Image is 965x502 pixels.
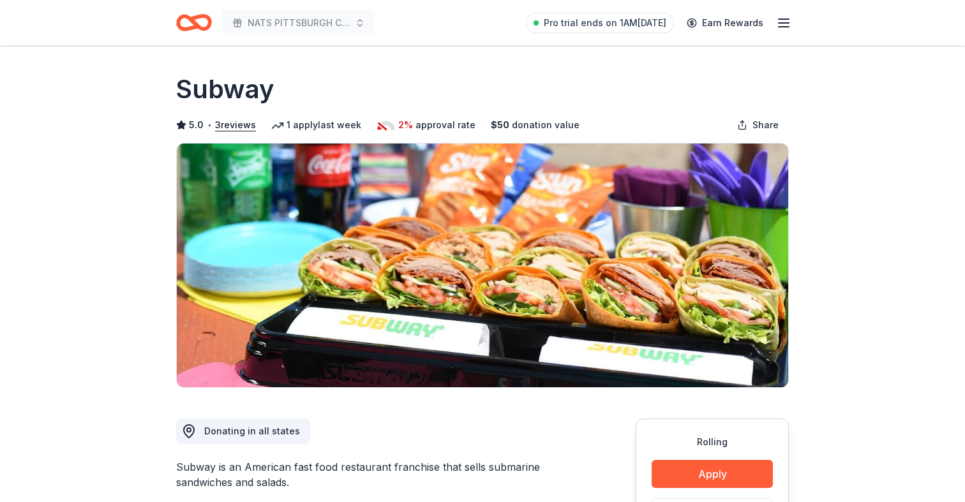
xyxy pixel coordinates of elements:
[215,117,256,133] button: 3reviews
[248,15,350,31] span: NATS PITTSBURGH CHAPTER FIRST ANNIVERSARY
[207,120,212,130] span: •
[222,10,375,36] button: NATS PITTSBURGH CHAPTER FIRST ANNIVERSARY
[512,117,580,133] span: donation value
[271,117,361,133] div: 1 apply last week
[544,15,666,31] span: Pro trial ends on 1AM[DATE]
[727,112,789,138] button: Share
[204,425,300,436] span: Donating in all states
[398,117,413,133] span: 2%
[176,71,274,107] h1: Subway
[526,13,674,33] a: Pro trial ends on 1AM[DATE]
[176,8,212,38] a: Home
[491,117,509,133] span: $ 50
[415,117,475,133] span: approval rate
[177,144,788,387] img: Image for Subway
[176,459,574,490] div: Subway is an American fast food restaurant franchise that sells submarine sandwiches and salads.
[652,434,773,450] div: Rolling
[189,117,204,133] span: 5.0
[752,117,779,133] span: Share
[679,11,771,34] a: Earn Rewards
[652,460,773,488] button: Apply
